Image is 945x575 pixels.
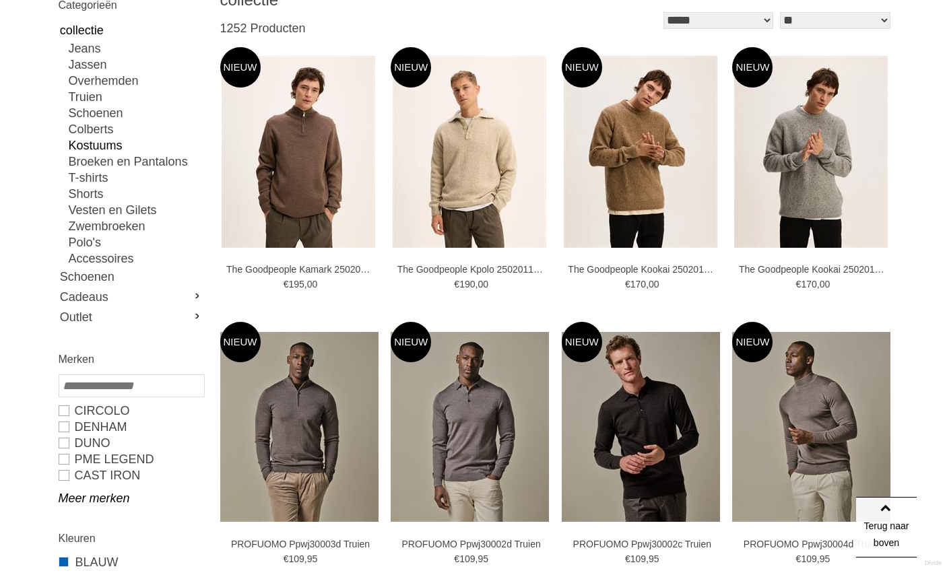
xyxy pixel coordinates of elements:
a: Terug naar boven [856,497,917,557]
span: , [475,279,478,290]
span: 95 [649,553,659,564]
a: Colberts [69,121,203,137]
span: , [304,553,307,564]
a: CAST IRON [59,467,203,483]
a: Cadeaus [59,287,203,307]
span: 1252 Producten [220,22,306,35]
img: The Goodpeople Kookai 25020130 Truien [734,56,888,248]
a: Kostuums [69,137,203,154]
span: , [817,279,820,290]
span: , [646,279,649,290]
img: PROFUOMO Ppwj30003d Truien [220,332,379,522]
h2: Merken [59,351,203,368]
a: Jeans [69,40,203,57]
span: € [796,553,802,564]
span: € [625,279,630,290]
a: PROFUOMO Ppwj30004d Truien [739,538,887,550]
a: Accessoires [69,250,203,267]
span: 109 [459,553,475,564]
a: BLAUW [59,553,203,571]
span: € [625,553,630,564]
span: € [796,279,802,290]
span: 00 [649,279,659,290]
a: The Goodpeople Kookai 25020130 Truien [568,263,716,275]
img: The Goodpeople Kookai 25020130 Truien [564,56,717,248]
span: € [454,279,459,290]
a: Polo's [69,234,203,250]
span: € [284,553,289,564]
span: 109 [288,553,304,564]
a: The Goodpeople Kookai 25020130 Truien [739,263,887,275]
img: The Goodpeople Kamark 25020103 Truien [222,56,375,248]
span: 95 [478,553,488,564]
img: PROFUOMO Ppwj30002d Truien [391,332,549,522]
a: PROFUOMO Ppwj30002d Truien [397,538,546,550]
span: 00 [478,279,488,290]
span: , [475,553,478,564]
a: T-shirts [69,170,203,186]
span: 195 [288,279,304,290]
a: Circolo [59,403,203,419]
a: Meer merken [59,490,203,506]
a: Vesten en Gilets [69,202,203,218]
span: 170 [630,279,646,290]
a: Truien [69,89,203,105]
img: The Goodpeople Kpolo 25020118 Truien [393,56,546,248]
a: Shorts [69,186,203,202]
a: Divide [925,555,942,572]
a: Overhemden [69,73,203,89]
a: PROFUOMO Ppwj30002c Truien [568,538,716,550]
span: € [284,279,289,290]
a: Jassen [69,57,203,73]
a: Schoenen [59,267,203,287]
a: Outlet [59,307,203,327]
span: , [646,553,649,564]
a: PROFUOMO Ppwj30003d Truien [226,538,374,550]
span: , [304,279,307,290]
span: 109 [630,553,646,564]
span: 95 [820,553,830,564]
span: 00 [307,279,318,290]
span: , [817,553,820,564]
a: The Goodpeople Kamark 25020103 Truien [226,263,374,275]
span: 109 [801,553,816,564]
span: 170 [801,279,816,290]
img: PROFUOMO Ppwj30002c Truien [562,332,720,522]
a: Zwembroeken [69,218,203,234]
a: Schoenen [69,105,203,121]
a: DENHAM [59,419,203,435]
span: 190 [459,279,475,290]
a: Duno [59,435,203,451]
span: 95 [307,553,318,564]
h2: Kleuren [59,530,203,547]
a: The Goodpeople Kpolo 25020118 Truien [397,263,546,275]
span: 00 [820,279,830,290]
a: collectie [59,20,203,40]
span: € [454,553,459,564]
a: PME LEGEND [59,451,203,467]
img: PROFUOMO Ppwj30004d Truien [732,332,890,522]
a: Broeken en Pantalons [69,154,203,170]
